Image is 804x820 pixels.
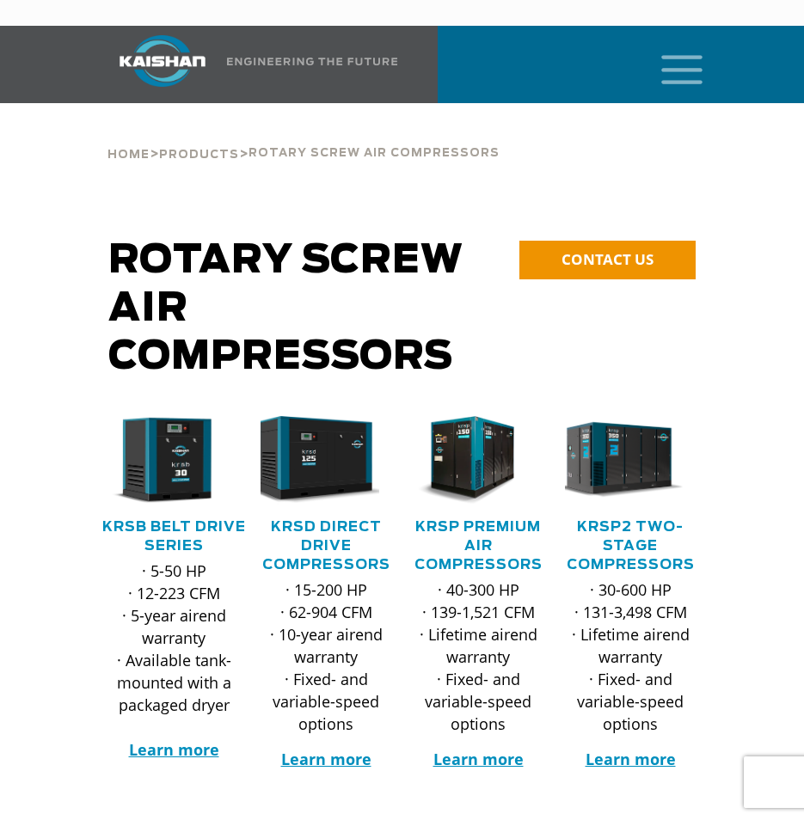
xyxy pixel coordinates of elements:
a: KRSP2 Two-Stage Compressors [567,520,695,572]
div: krsb30 [108,416,240,505]
div: krsd125 [261,416,392,505]
span: Rotary Screw Air Compressors [249,148,500,159]
div: > > [107,103,500,168]
a: Home [107,146,150,162]
a: Learn more [586,749,676,769]
a: KRSB Belt Drive Series [102,520,246,553]
a: KRSP Premium Air Compressors [414,520,543,572]
a: Learn more [281,749,371,769]
img: krsp150 [400,416,531,505]
span: Home [107,150,150,161]
a: mobile menu [654,50,684,79]
p: · 30-600 HP · 131-3,498 CFM · Lifetime airend warranty · Fixed- and variable-speed options [565,578,697,735]
img: kaishan logo [98,35,227,87]
div: krsp150 [413,416,544,505]
img: krsp350 [552,416,684,505]
p: · 5-50 HP · 12-223 CFM · 5-year airend warranty · Available tank-mounted with a packaged dryer [108,560,240,761]
a: Learn more [433,749,524,769]
a: CONTACT US [519,241,696,279]
p: · 15-200 HP · 62-904 CFM · 10-year airend warranty · Fixed- and variable-speed options [261,578,392,735]
a: Kaishan USA [98,26,398,103]
div: krsp350 [565,416,697,505]
a: Learn more [129,739,219,760]
p: · 40-300 HP · 139-1,521 CFM · Lifetime airend warranty · Fixed- and variable-speed options [413,578,544,735]
img: Engineering the future [227,58,397,65]
span: Products [159,150,239,161]
a: KRSD Direct Drive Compressors [262,520,390,572]
img: krsb30 [95,416,227,505]
a: Products [159,146,239,162]
span: CONTACT US [562,249,654,269]
img: krsd125 [248,416,379,505]
span: Rotary Screw Air Compressors [108,242,463,376]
